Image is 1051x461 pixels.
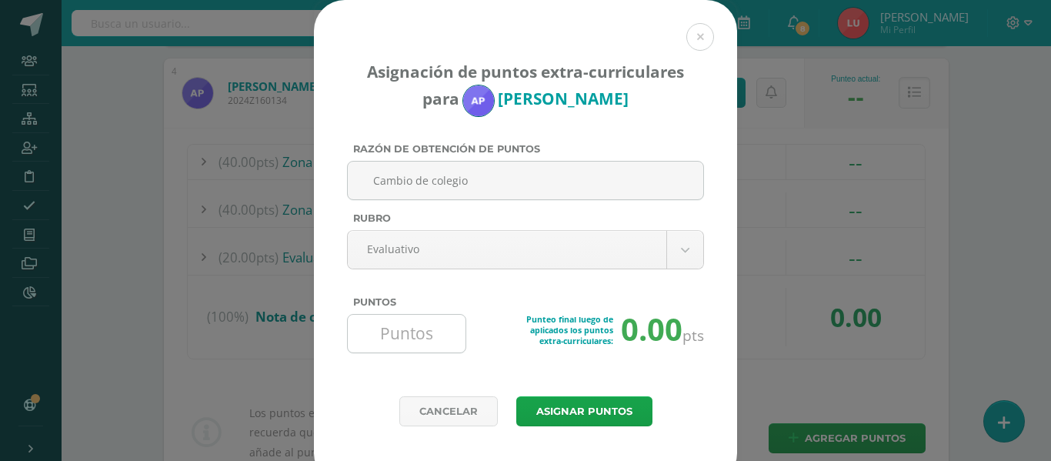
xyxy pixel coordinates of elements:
[367,231,647,267] span: Evaluativo
[367,61,684,110] span: Asignación de puntos extra-curriculares para
[347,212,704,224] label: Rubro
[354,315,459,352] input: Puntos
[463,85,494,116] img: profile pic.
[399,396,498,426] a: Cancelar
[516,396,652,426] button: Asignar puntos
[621,314,682,345] span: 0.00
[498,88,629,109] strong: [PERSON_NAME]
[347,296,704,308] label: Puntos
[348,231,703,269] a: Evaluativo
[686,23,714,51] button: Close (Esc)
[682,325,704,346] span: pts
[517,314,613,346] h5: Punteo final luego de aplicados los puntos extra-curriculares:
[347,143,704,155] label: Razón de obtención de puntos
[354,162,697,199] input: Razón de obtención de puntos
